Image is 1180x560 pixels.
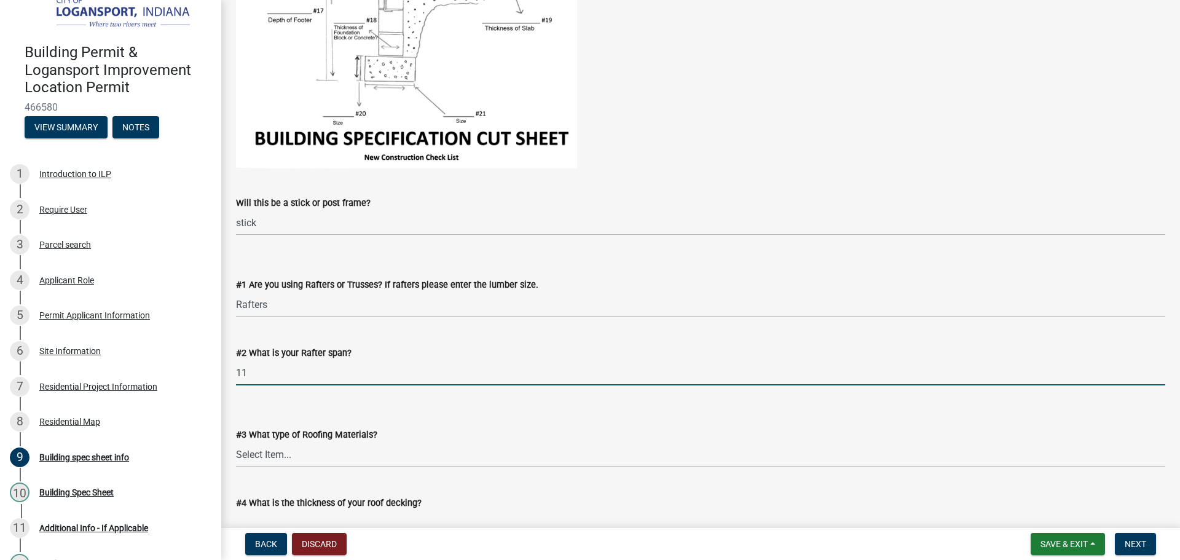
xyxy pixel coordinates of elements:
[10,270,29,290] div: 4
[10,200,29,219] div: 2
[236,199,371,208] label: Will this be a stick or post frame?
[39,240,91,249] div: Parcel search
[39,347,101,355] div: Site Information
[236,281,538,290] label: #1 Are you using Rafters or Trusses? If rafters please enter the lumber size.
[245,533,287,555] button: Back
[10,306,29,325] div: 5
[10,341,29,361] div: 6
[39,417,100,426] div: Residential Map
[10,448,29,467] div: 9
[1031,533,1105,555] button: Save & Exit
[236,431,377,440] label: #3 What type of Roofing Materials?
[112,116,159,138] button: Notes
[1125,539,1146,549] span: Next
[1040,539,1088,549] span: Save & Exit
[39,276,94,285] div: Applicant Role
[39,524,148,532] div: Additional Info - If Applicable
[25,123,108,133] wm-modal-confirm: Summary
[10,235,29,254] div: 3
[39,170,111,178] div: Introduction to ILP
[25,101,197,113] span: 466580
[39,205,87,214] div: Require User
[39,453,129,462] div: Building spec sheet info
[39,382,157,391] div: Residential Project Information
[10,483,29,502] div: 10
[236,349,352,358] label: #2 What is your Rafter span?
[25,116,108,138] button: View Summary
[10,518,29,538] div: 11
[10,377,29,396] div: 7
[10,164,29,184] div: 1
[236,499,422,508] label: #4 What is the thickness of your roof decking?
[1115,533,1156,555] button: Next
[112,123,159,133] wm-modal-confirm: Notes
[39,488,114,497] div: Building Spec Sheet
[39,311,150,320] div: Permit Applicant Information
[10,412,29,432] div: 8
[255,539,277,549] span: Back
[25,44,211,97] h4: Building Permit & Logansport Improvement Location Permit
[292,533,347,555] button: Discard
